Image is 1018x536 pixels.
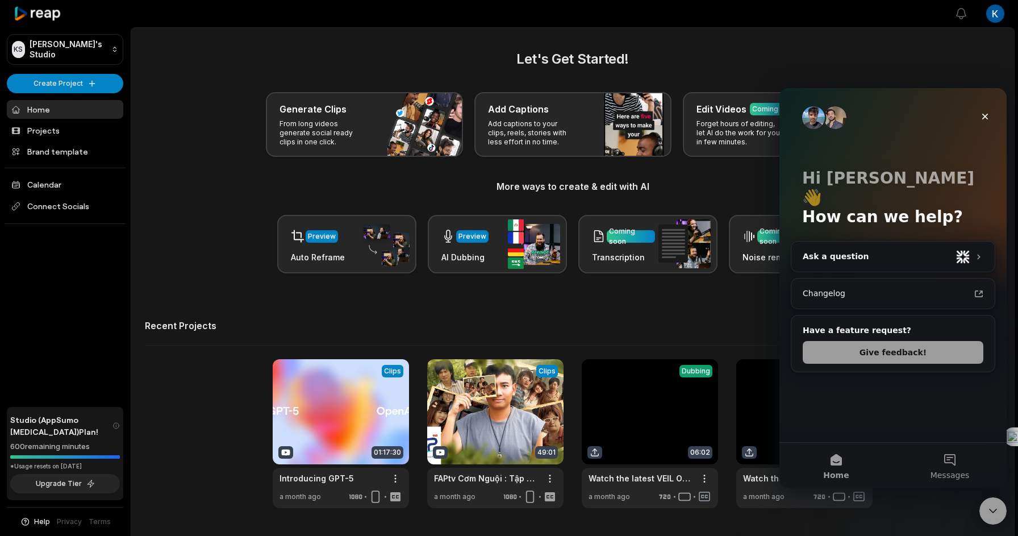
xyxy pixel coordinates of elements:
button: Help [20,517,50,527]
a: Home [7,100,123,119]
h3: Noise removal [742,251,806,263]
h2: Recent Projects [145,320,216,331]
iframe: Intercom live chat [979,497,1007,525]
div: Preview [308,231,336,242]
h3: Add Captions [488,102,549,116]
a: Introducing GPT-5 [279,472,354,484]
div: 600 remaining minutes [10,441,120,452]
a: FAPtv Cơm Nguội : Tập 338 - Năm Ba 18 [434,472,539,484]
div: Preview [458,231,486,242]
span: Studio (AppSumo [MEDICAL_DATA]) Plan! [10,414,112,438]
button: Create Project [7,74,123,93]
img: transcription.png [658,219,711,268]
a: Watch the latest VEIL OF CHU (2025) online with English subtitle for free iQIYI - [DOMAIN_NAME] [743,472,848,484]
div: KS [12,41,25,58]
h3: Generate Clips [279,102,347,116]
h3: Transcription [592,251,655,263]
span: Help [34,517,50,527]
a: Calendar [7,175,123,194]
p: Forget hours of editing, let AI do the work for you in few minutes. [696,119,785,147]
h3: More ways to create & edit with AI [145,180,1000,193]
h3: AI Dubbing [441,251,489,263]
h2: Let's Get Started! [145,49,1000,69]
p: [PERSON_NAME]'s Studio [30,39,107,60]
div: Coming soon [609,226,653,247]
a: Watch the latest VEIL OF CHU (2025) online with English subtitle for free iQIYI - [DOMAIN_NAME] [589,472,693,484]
iframe: Intercom live chat [779,88,1007,488]
img: auto_reframe.png [357,222,410,267]
h3: Auto Reframe [291,251,345,263]
p: From long videos generate social ready clips in one click. [279,119,368,147]
div: *Usage resets on [DATE] [10,462,120,471]
div: Coming soon [760,226,803,247]
h3: Edit Videos [696,102,746,116]
p: Add captions to your clips, reels, stories with less effort in no time. [488,119,576,147]
span: Connect Socials [7,196,123,217]
a: Terms [89,517,111,527]
button: Upgrade Tier [10,474,120,493]
a: Privacy [57,517,82,527]
a: Projects [7,121,123,140]
a: Brand template [7,142,123,161]
div: Coming soon [752,104,797,114]
img: ai_dubbing.png [508,219,560,269]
